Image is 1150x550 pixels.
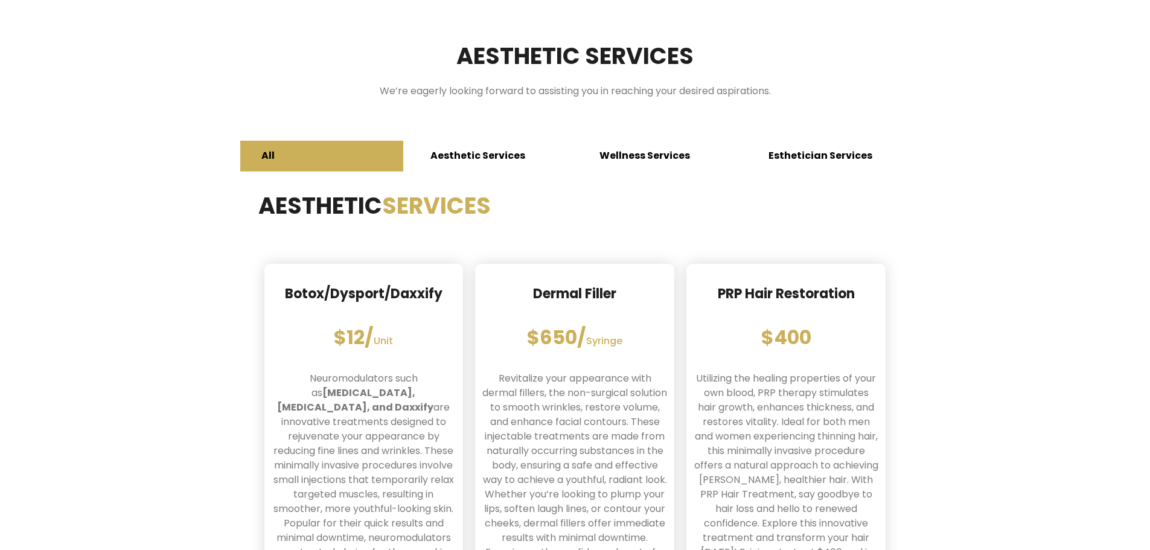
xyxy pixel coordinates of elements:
p: Dermal Filler [482,285,667,303]
a: All [240,141,403,171]
a: Aesthetic Services [409,141,572,171]
span: Unit [374,334,393,348]
p: PRP Hair Restoration [694,285,878,303]
a: Esthetician Services [747,141,910,171]
strong: [MEDICAL_DATA], [MEDICAL_DATA], and Daxxify [277,386,433,414]
span: All [261,149,275,163]
h2: Aesthetic Services [246,40,904,72]
div: We’re eagerly looking forward to assisting you in reaching your desired aspirations. [246,84,904,98]
span: Syringe [586,334,622,348]
span: Aesthetic Services [430,149,525,163]
p: Botox/Dysport/Daxxify [272,285,456,303]
h2: Aesthetic [258,190,892,222]
a: Wellness Services [578,141,741,171]
span: Services [382,190,491,222]
strong: $400 [761,324,811,351]
strong: $650/ [527,324,586,351]
span: Wellness Services [599,149,690,163]
strong: $12/ [334,324,374,351]
span: Esthetician Services [768,149,872,163]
